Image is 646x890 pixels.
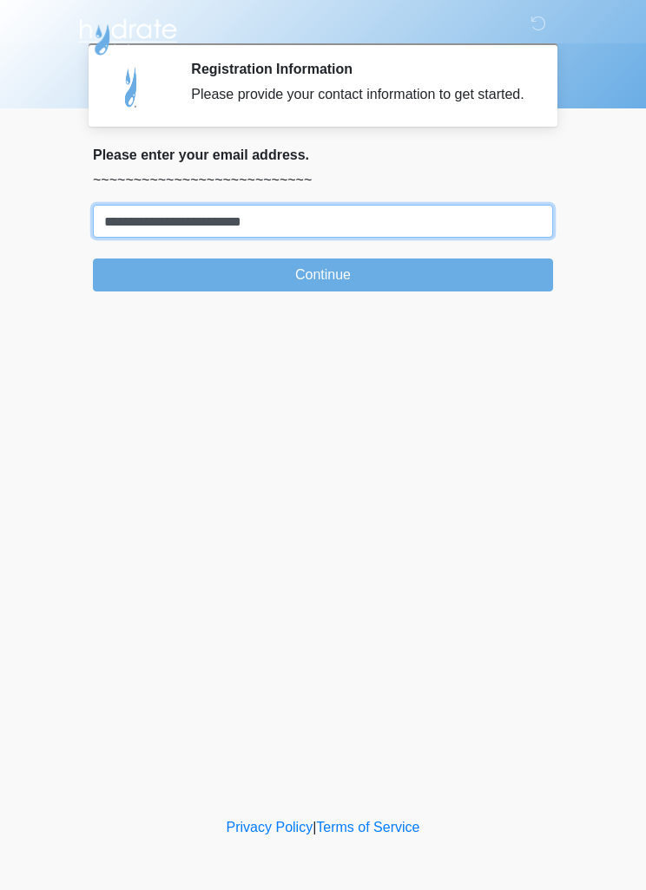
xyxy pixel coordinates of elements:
[227,820,313,834] a: Privacy Policy
[76,13,180,56] img: Hydrate IV Bar - Chandler Logo
[93,147,553,163] h2: Please enter your email address.
[316,820,419,834] a: Terms of Service
[313,820,316,834] a: |
[93,258,553,291] button: Continue
[106,61,158,113] img: Agent Avatar
[191,84,527,105] div: Please provide your contact information to get started.
[93,170,553,191] p: ~~~~~~~~~~~~~~~~~~~~~~~~~~~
